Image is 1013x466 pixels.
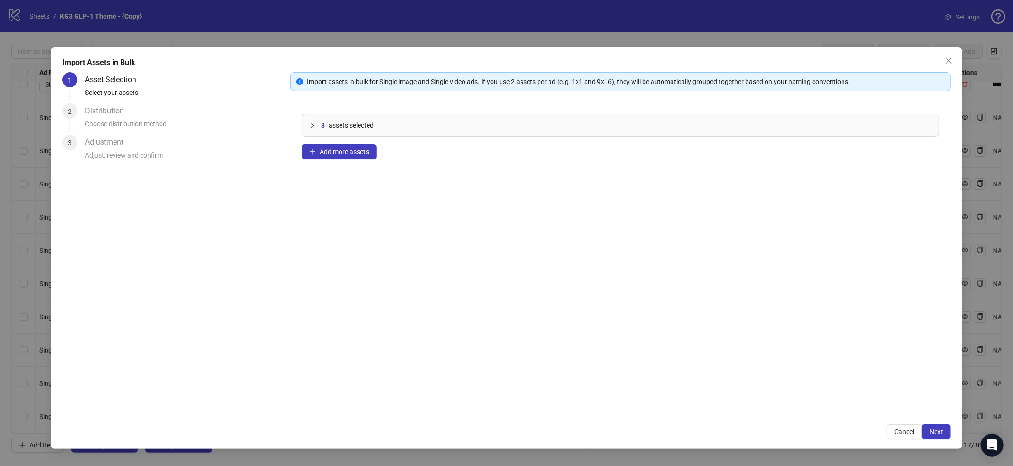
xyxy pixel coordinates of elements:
span: collapsed [310,122,315,128]
button: Next [922,424,951,439]
span: Next [929,428,943,436]
span: assets selected [329,120,374,130]
span: 1 [68,76,72,84]
div: Adjustment [85,135,131,150]
span: Add more assets [320,148,369,156]
span: info-circle [296,78,303,85]
button: Close [941,53,956,68]
div: Adjust, review and confirm [85,150,283,166]
div: Distribution [85,103,132,119]
div: Import assets in bulk for Single image and Single video ads. If you use 2 assets per ad (e.g. 1x1... [307,76,945,87]
span: 3 [68,139,72,147]
span: close [945,57,953,65]
span: 8 [321,120,325,130]
button: Add more assets [302,144,377,159]
div: Import Assets in Bulk [62,57,951,68]
div: Open Intercom Messenger [981,434,1004,457]
span: 2 [68,108,72,115]
div: Choose distribution method [85,119,283,135]
span: Cancel [894,428,914,436]
div: Select your assets [85,87,283,103]
span: plus [309,149,316,155]
div: Asset Selection [85,72,144,87]
div: 8assets selected [302,114,939,136]
button: Cancel [887,424,922,439]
